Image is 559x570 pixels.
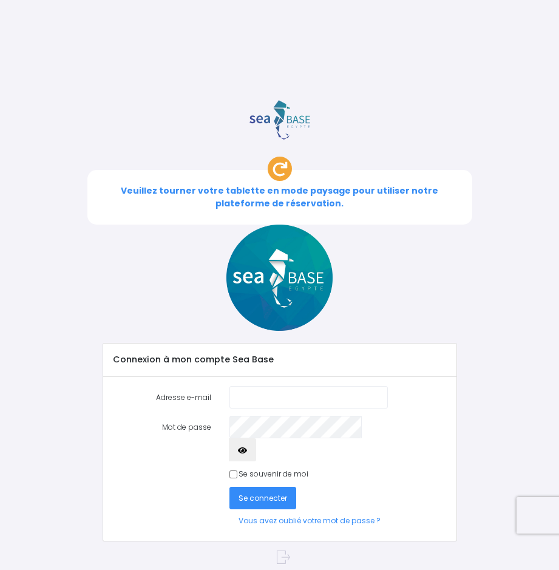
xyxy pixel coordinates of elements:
[103,416,221,461] label: Mot de passe
[229,487,296,509] button: Se connecter
[249,100,310,140] img: logo_color1.png
[239,493,287,503] span: Se connecter
[121,185,438,209] span: Veuillez tourner votre tablette en mode paysage pour utiliser notre plateforme de réservation.
[103,344,456,377] div: Connexion à mon compte Sea Base
[239,469,308,480] label: Se souvenir de moi
[103,386,221,409] label: Adresse e-mail
[229,509,390,532] a: Vous avez oublié votre mot de passe ?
